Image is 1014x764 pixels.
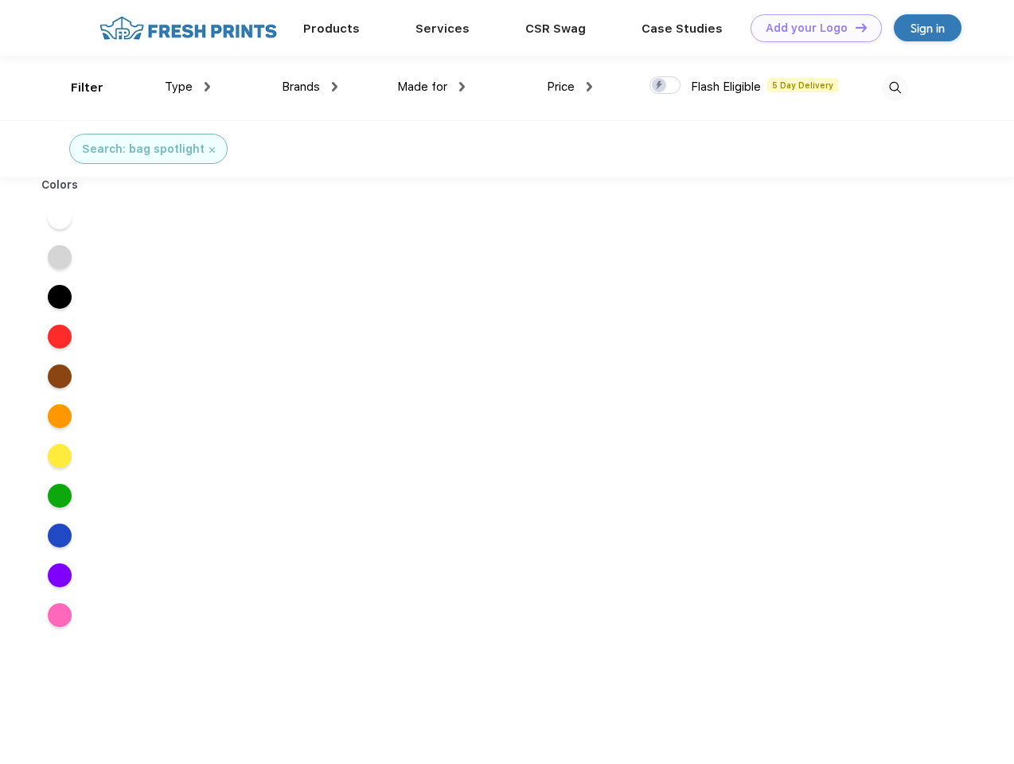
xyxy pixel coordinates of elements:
[587,82,592,92] img: dropdown.png
[165,80,193,94] span: Type
[691,80,761,94] span: Flash Eligible
[303,21,360,36] a: Products
[547,80,575,94] span: Price
[911,19,945,37] div: Sign in
[856,23,867,32] img: DT
[459,82,465,92] img: dropdown.png
[71,79,103,97] div: Filter
[95,14,282,42] img: fo%20logo%202.webp
[82,141,205,158] div: Search: bag spotlight
[29,177,91,193] div: Colors
[882,75,908,101] img: desktop_search.svg
[332,82,337,92] img: dropdown.png
[767,78,838,92] span: 5 Day Delivery
[397,80,447,94] span: Made for
[282,80,320,94] span: Brands
[766,21,848,35] div: Add your Logo
[209,147,215,153] img: filter_cancel.svg
[205,82,210,92] img: dropdown.png
[894,14,961,41] a: Sign in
